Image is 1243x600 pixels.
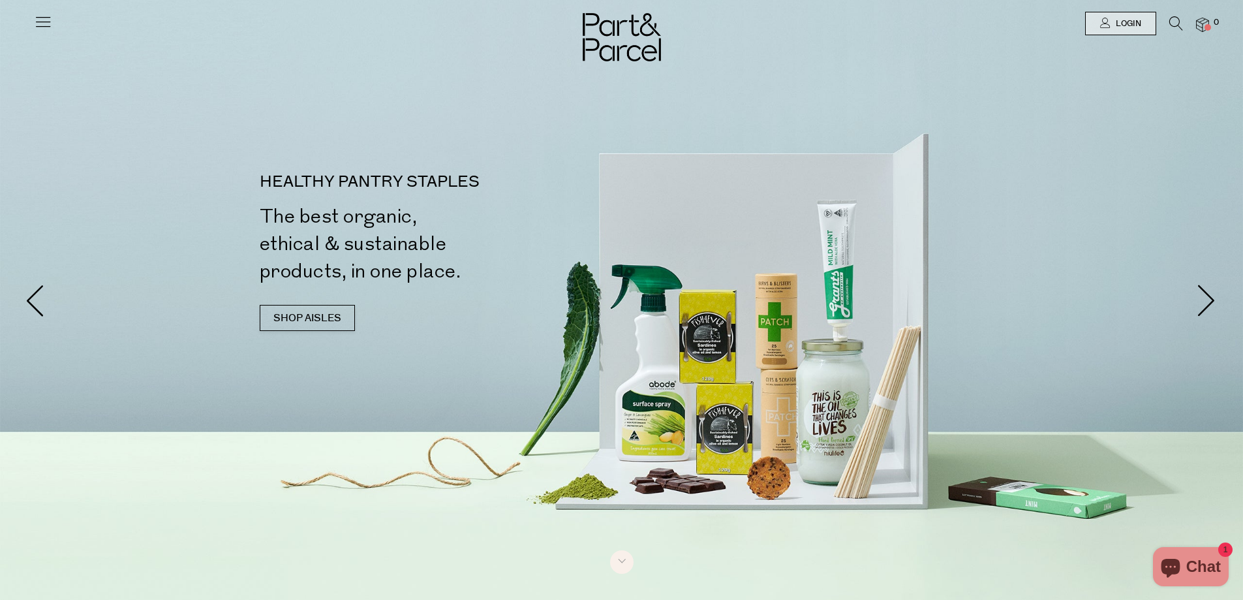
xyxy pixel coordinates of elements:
a: SHOP AISLES [260,305,355,331]
p: HEALTHY PANTRY STAPLES [260,174,627,190]
inbox-online-store-chat: Shopify online store chat [1149,547,1233,590]
span: Login [1113,18,1141,29]
img: Part&Parcel [583,13,661,61]
span: 0 [1210,17,1222,29]
a: 0 [1196,18,1209,31]
a: Login [1085,12,1156,35]
h2: The best organic, ethical & sustainable products, in one place. [260,203,627,285]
